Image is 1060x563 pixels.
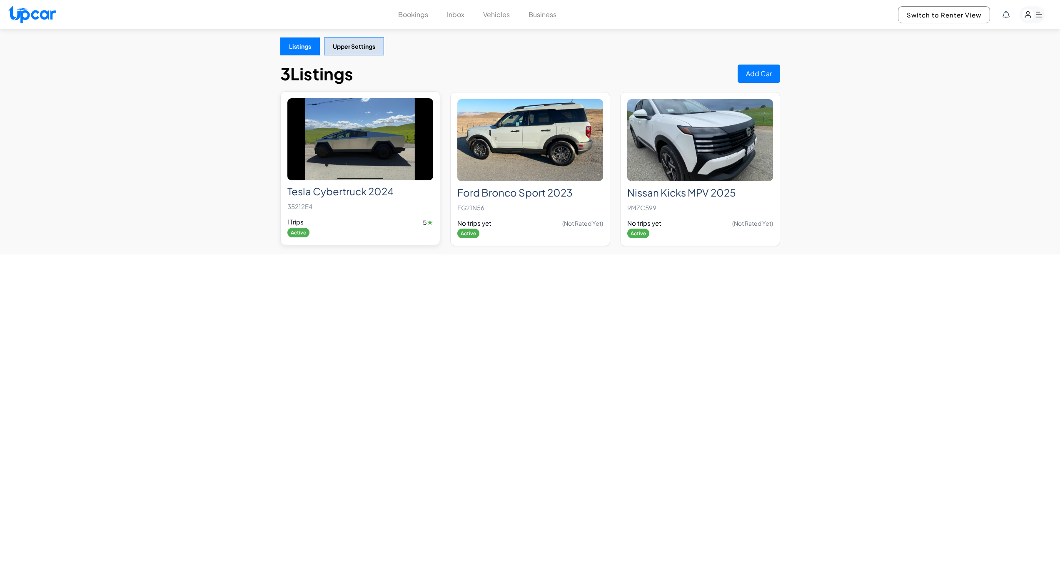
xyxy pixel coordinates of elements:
span: Active [627,229,649,238]
button: Inbox [447,10,464,20]
img: Tesla Cybertruck 2024 [287,98,433,180]
span: (Not Rated Yet) [732,219,773,227]
button: Bookings [398,10,428,20]
p: 35212E4 [287,201,433,212]
span: 1 Trips [287,217,304,227]
p: EG21N56 [457,202,603,214]
h2: Tesla Cybertruck 2024 [287,185,433,197]
span: Active [457,229,479,238]
button: Add Car [738,65,780,83]
button: Switch to Renter View [898,6,990,23]
span: (Not Rated Yet) [562,219,603,227]
p: 9MZC599 [627,202,773,214]
img: Nissan Kicks MPV 2025 [627,99,773,181]
button: Vehicles [483,10,510,20]
button: Listings [280,37,320,55]
h1: 3 Listings [280,64,353,84]
h2: Ford Bronco Sport 2023 [457,187,603,199]
span: Active [287,228,309,237]
button: Business [529,10,556,20]
img: Ford Bronco Sport 2023 [457,99,603,181]
button: Upper Settings [324,37,384,55]
img: Upcar Logo [8,5,56,23]
span: No trips yet [627,219,661,228]
h2: Nissan Kicks MPV 2025 [627,187,773,199]
span: ★ [427,217,433,227]
span: 5 [423,217,433,227]
span: No trips yet [457,219,491,228]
